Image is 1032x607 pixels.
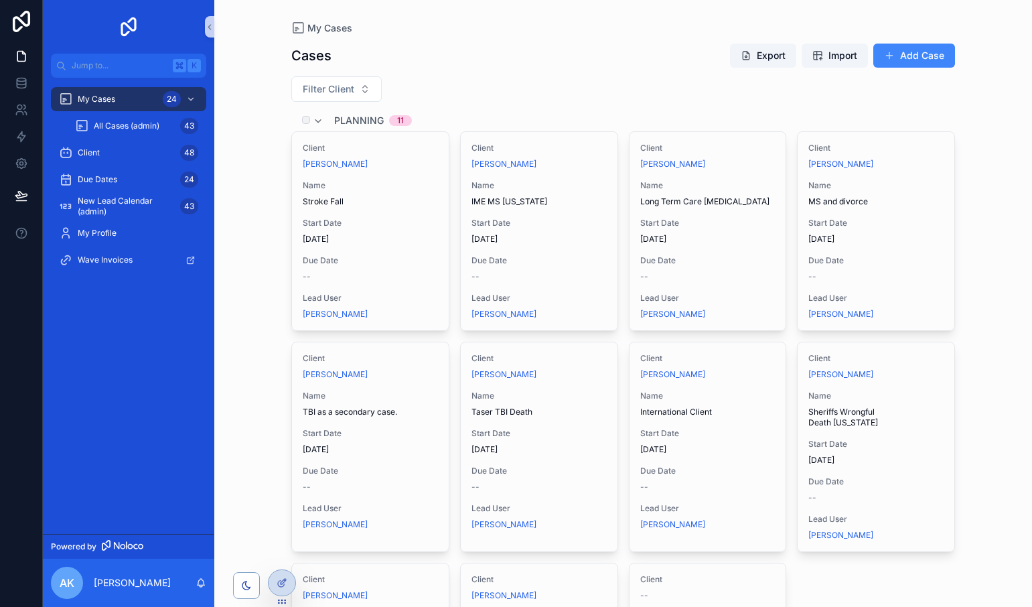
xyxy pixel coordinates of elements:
span: -- [808,271,816,282]
button: Add Case [873,44,955,68]
a: My Cases24 [51,87,206,111]
span: Taser TBI Death [471,407,607,417]
span: Lead User [640,503,776,514]
a: [PERSON_NAME] [471,590,536,601]
span: [DATE] [303,444,438,455]
span: Due Date [640,466,776,476]
span: Planning [334,114,384,127]
span: Due Dates [78,174,117,185]
span: Lead User [808,514,944,525]
span: Name [471,180,607,191]
span: AK [60,575,74,591]
img: App logo [118,16,139,38]
a: Client[PERSON_NAME]NameStroke FallStart Date[DATE]Due Date--Lead User[PERSON_NAME] [291,131,449,331]
a: [PERSON_NAME] [303,369,368,380]
span: My Profile [78,228,117,239]
span: Due Date [471,466,607,476]
span: Lead User [640,293,776,303]
a: [PERSON_NAME] [303,590,368,601]
a: [PERSON_NAME] [640,369,705,380]
span: Lead User [303,293,438,303]
span: Client [471,353,607,364]
div: 48 [180,145,198,161]
button: Export [730,44,796,68]
span: Client [303,353,438,364]
a: [PERSON_NAME] [808,309,873,320]
span: Lead User [471,293,607,303]
a: [PERSON_NAME] [808,159,873,170]
span: -- [303,271,311,282]
span: Import [828,49,857,62]
a: Client48 [51,141,206,165]
span: Long Term Care [MEDICAL_DATA] [640,196,776,207]
span: Due Date [471,255,607,266]
a: My Profile [51,221,206,245]
span: MS and divorce [808,196,944,207]
span: Due Date [808,255,944,266]
span: Name [303,180,438,191]
span: Due Date [303,466,438,476]
a: Client[PERSON_NAME]NameLong Term Care [MEDICAL_DATA]Start Date[DATE]Due Date--Lead User[PERSON_NAME] [629,131,787,331]
button: Jump to...K [51,54,206,78]
a: New Lead Calendar (admin)43 [51,194,206,218]
span: Start Date [471,428,607,439]
span: [PERSON_NAME] [640,309,705,320]
span: [DATE] [640,444,776,455]
a: [PERSON_NAME] [471,519,536,530]
a: Due Dates24 [51,167,206,192]
span: Due Date [303,255,438,266]
span: -- [640,482,648,492]
span: Start Date [808,218,944,228]
span: Jump to... [72,60,167,71]
div: 11 [397,115,404,126]
span: All Cases (admin) [94,121,159,131]
a: [PERSON_NAME] [808,369,873,380]
span: Start Date [808,439,944,450]
a: [PERSON_NAME] [640,159,705,170]
span: Client [303,143,438,153]
span: Client [640,353,776,364]
span: My Cases [307,21,352,35]
button: Import [802,44,868,68]
a: Client[PERSON_NAME]NameIME MS [US_STATE]Start Date[DATE]Due Date--Lead User[PERSON_NAME] [460,131,618,331]
span: Powered by [51,541,96,552]
span: Client [808,143,944,153]
span: [PERSON_NAME] [303,309,368,320]
span: Due Date [640,255,776,266]
a: [PERSON_NAME] [640,519,705,530]
a: [PERSON_NAME] [303,519,368,530]
span: Client [303,574,438,585]
span: Name [640,180,776,191]
a: Wave Invoices [51,248,206,272]
span: [PERSON_NAME] [471,369,536,380]
span: -- [640,271,648,282]
a: [PERSON_NAME] [471,159,536,170]
span: [DATE] [471,234,607,245]
span: Client [78,147,100,158]
span: -- [471,271,480,282]
span: [DATE] [808,234,944,245]
span: Start Date [640,428,776,439]
div: 43 [180,118,198,134]
span: TBI as a secondary case. [303,407,438,417]
a: All Cases (admin)43 [67,114,206,138]
span: [DATE] [808,455,944,466]
span: [DATE] [471,444,607,455]
a: [PERSON_NAME] [471,309,536,320]
a: [PERSON_NAME] [303,159,368,170]
span: Name [808,180,944,191]
span: Name [471,391,607,401]
a: Client[PERSON_NAME]NameTaser TBI DeathStart Date[DATE]Due Date--Lead User[PERSON_NAME] [460,342,618,552]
